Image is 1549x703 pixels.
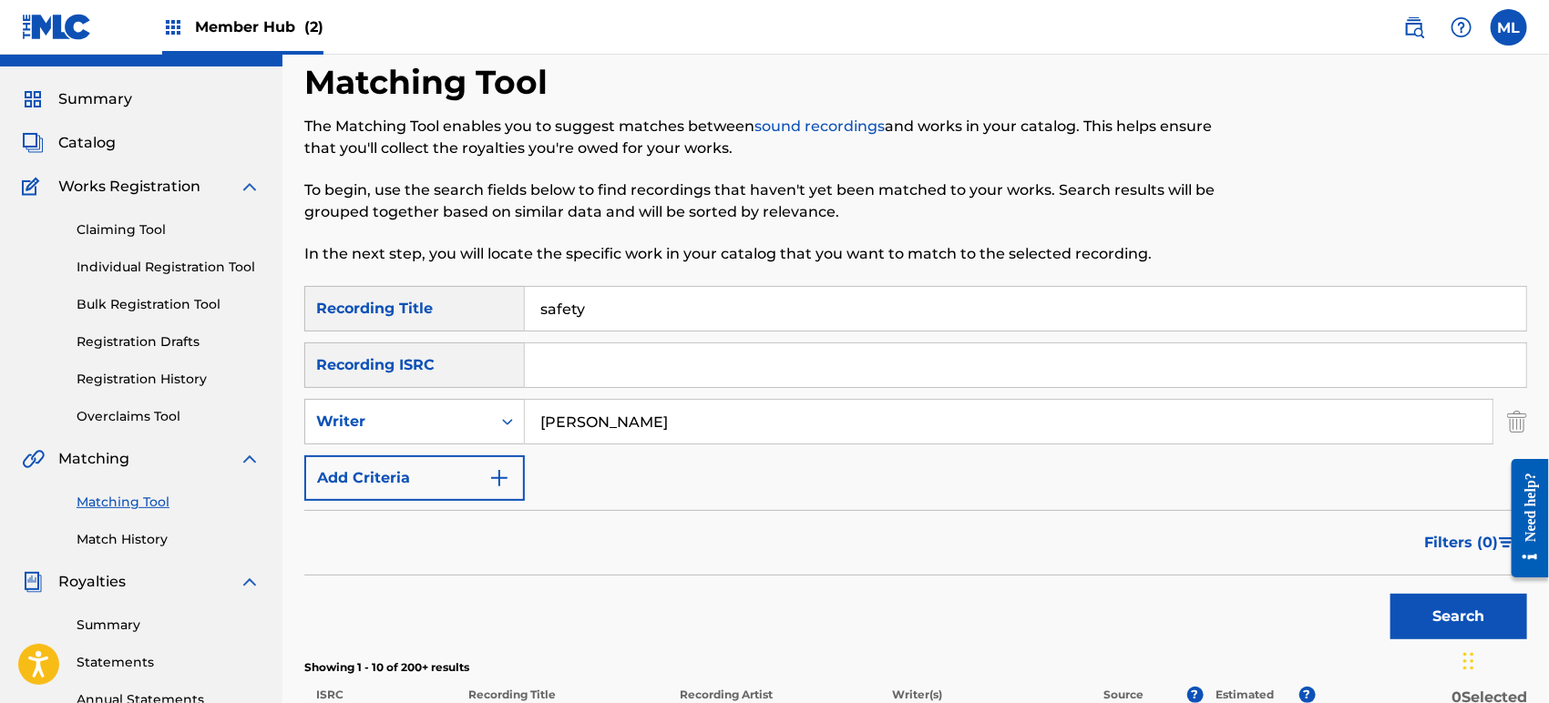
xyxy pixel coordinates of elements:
[1463,634,1474,688] div: Drag
[304,286,1527,648] form: Search Form
[162,16,184,38] img: Top Rightsholders
[77,332,261,351] a: Registration Drafts
[1443,9,1480,46] div: Help
[1413,520,1527,565] button: Filters (0)
[1491,9,1527,46] div: User Menu
[77,295,261,314] a: Bulk Registration Tool
[58,571,126,593] span: Royalties
[22,88,132,110] a: SummarySummary
[77,407,261,426] a: Overclaims Tool
[1396,9,1432,46] a: Public Search
[77,530,261,549] a: Match History
[195,16,323,37] span: Member Hub
[1390,594,1527,639] button: Search
[1403,16,1425,38] img: search
[316,411,480,433] div: Writer
[58,88,132,110] span: Summary
[77,370,261,389] a: Registration History
[1507,399,1527,444] img: Delete Criterion
[304,659,1527,676] p: Showing 1 - 10 of 200+ results
[77,493,261,512] a: Matching Tool
[22,176,46,198] img: Works Registration
[22,132,116,154] a: CatalogCatalog
[58,448,129,470] span: Matching
[77,653,261,672] a: Statements
[239,571,261,593] img: expand
[1458,616,1549,703] iframe: To enrich screen reader interactions, please activate Accessibility in Grammarly extension settings
[304,243,1246,265] p: In the next step, you will locate the specific work in your catalog that you want to match to the...
[22,132,44,154] img: Catalog
[1451,16,1472,38] img: help
[22,448,45,470] img: Matching
[304,116,1246,159] p: The Matching Tool enables you to suggest matches between and works in your catalog. This helps en...
[1458,616,1549,703] div: Chat Widget
[304,18,323,36] span: (2)
[1424,532,1498,554] span: Filters ( 0 )
[77,258,261,277] a: Individual Registration Tool
[239,176,261,198] img: expand
[77,616,261,635] a: Summary
[239,448,261,470] img: expand
[754,117,885,135] a: sound recordings
[1187,687,1204,703] span: ?
[304,455,525,501] button: Add Criteria
[58,176,200,198] span: Works Registration
[304,62,557,103] h2: Matching Tool
[1299,687,1316,703] span: ?
[58,132,116,154] span: Catalog
[22,88,44,110] img: Summary
[22,571,44,593] img: Royalties
[1498,444,1549,591] iframe: Resource Center
[488,467,510,489] img: 9d2ae6d4665cec9f34b9.svg
[22,14,92,40] img: MLC Logo
[77,220,261,239] a: Claiming Tool
[304,179,1246,223] p: To begin, use the search fields below to find recordings that haven't yet been matched to your wo...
